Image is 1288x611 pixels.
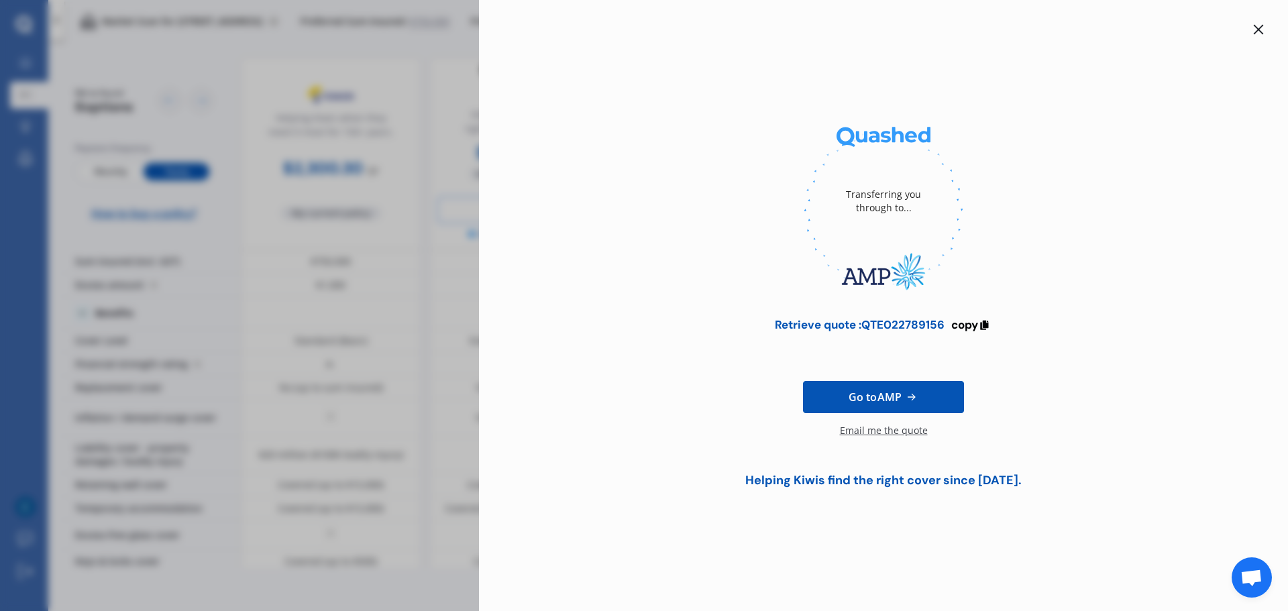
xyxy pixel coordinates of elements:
div: Email me the quote [840,424,928,451]
div: Transferring you through to... [830,161,937,241]
div: Helping Kiwis find the right cover since [DATE]. [736,474,1031,488]
a: Go toAMP [803,381,964,413]
div: Retrieve quote : QTE022789156 [775,318,945,331]
img: AMP.webp [804,241,963,302]
div: Open chat [1232,557,1272,598]
span: copy [951,317,978,332]
span: Go to AMP [849,389,902,405]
